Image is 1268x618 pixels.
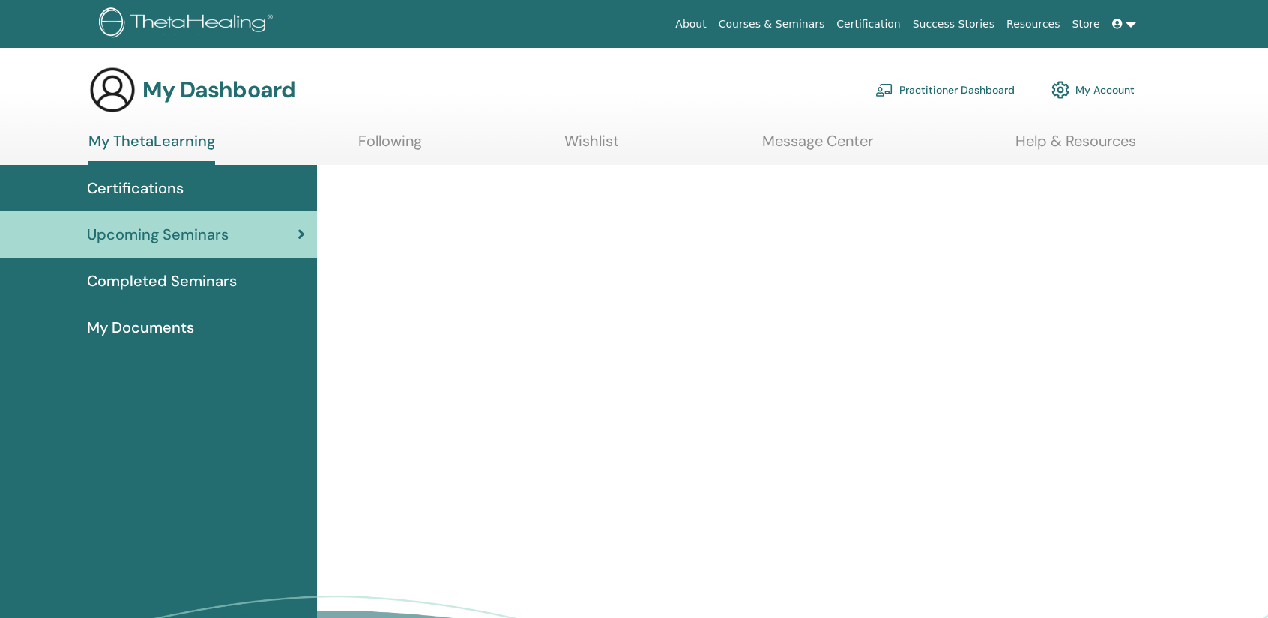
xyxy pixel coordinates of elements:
[669,10,712,38] a: About
[87,177,184,199] span: Certifications
[87,270,237,292] span: Completed Seminars
[88,66,136,114] img: generic-user-icon.jpg
[87,316,194,339] span: My Documents
[142,76,295,103] h3: My Dashboard
[762,132,873,161] a: Message Center
[99,7,278,41] img: logo.png
[564,132,619,161] a: Wishlist
[1015,132,1136,161] a: Help & Resources
[713,10,831,38] a: Courses & Seminars
[830,10,906,38] a: Certification
[1051,73,1135,106] a: My Account
[87,223,229,246] span: Upcoming Seminars
[1066,10,1106,38] a: Store
[358,132,422,161] a: Following
[1051,77,1069,103] img: cog.svg
[907,10,1000,38] a: Success Stories
[875,73,1015,106] a: Practitioner Dashboard
[1000,10,1066,38] a: Resources
[875,83,893,97] img: chalkboard-teacher.svg
[88,132,215,165] a: My ThetaLearning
